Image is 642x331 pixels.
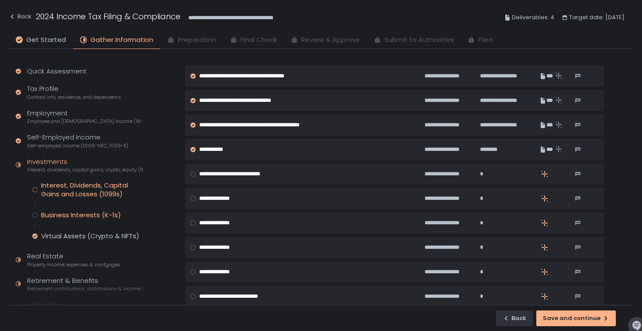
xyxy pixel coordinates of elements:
[41,232,139,240] div: Virtual Assets (Crypto & NFTs)
[27,66,86,77] div: Quick Assessment
[9,10,31,25] button: Back
[384,35,454,45] span: Submit to Authorities
[478,35,493,45] span: Filed
[27,276,143,293] div: Retirement & Benefits
[36,10,180,22] h1: 2024 Income Tax Filing & Compliance
[569,12,625,23] span: Target date: [DATE]
[27,143,128,149] span: Self-employed income (1099-NEC, 1099-K)
[536,310,616,326] button: Save and continue
[27,286,143,292] span: Retirement contributions, distributions & income (1099-R, 5498)
[27,300,138,317] div: International
[41,181,143,199] div: Interest, Dividends, Capital Gains and Losses (1099s)
[27,157,143,174] div: Investments
[27,132,128,149] div: Self-Employed Income
[27,108,143,125] div: Employment
[543,314,609,322] div: Save and continue
[26,35,66,45] span: Get Started
[9,11,31,22] div: Back
[41,211,121,220] div: Business Interests (K-1s)
[27,84,121,101] div: Tax Profile
[90,35,153,45] span: Gather Information
[27,261,121,268] span: Property income, expenses & mortgages
[512,12,554,23] span: Deliverables: 4
[241,35,277,45] span: Final Check
[27,118,143,125] span: Employee and [DEMOGRAPHIC_DATA] income (W-2s)
[27,94,121,101] span: Contact info, residence, and dependents
[503,314,526,322] div: Back
[27,167,143,173] span: Interest, dividends, capital gains, crypto, equity (1099s, K-1s)
[27,251,121,268] div: Real Estate
[496,310,533,326] button: Back
[301,35,360,45] span: Review & Approve
[178,35,216,45] span: Preparation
